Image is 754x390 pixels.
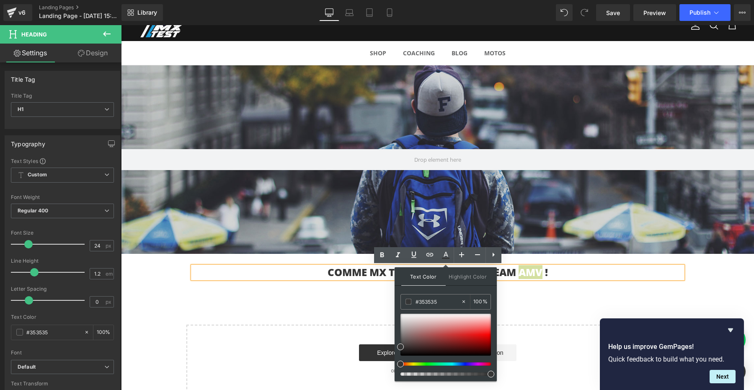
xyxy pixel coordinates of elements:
button: Undo [556,4,573,21]
button: Hide survey [726,325,736,335]
a: Preview [633,4,676,21]
div: Help us improve GemPages! [608,325,736,383]
span: Highlight Color [446,267,490,285]
b: Custom [28,171,47,178]
h1: COMME MX TEST, REJOIGNEZ LE TEAM AMV ! [72,241,562,253]
div: Letter Spacing [11,286,114,292]
a: Landing Pages [39,4,135,11]
button: Next question [710,370,736,383]
div: Font Size [11,230,114,236]
div: Font Weight [11,194,114,200]
span: Save [606,8,620,17]
a: Desktop [319,4,339,21]
span: Landing Page - [DATE] 15:26:18 [39,13,119,19]
a: Shop [241,16,273,40]
span: Preview [643,8,666,17]
button: Redo [576,4,593,21]
div: v6 [17,7,27,18]
p: Quick feedback to build what you need. [608,355,736,363]
input: Color [26,328,80,337]
div: Title Tag [11,71,36,83]
a: MOTOS [356,16,392,40]
b: H1 [18,106,23,112]
a: Laptop [339,4,359,21]
span: Heading [21,31,47,38]
span: em [106,271,113,276]
button: More [734,4,751,21]
div: Text Transform [11,381,114,387]
a: Explore Blocks [238,319,313,336]
div: Text Styles [11,158,114,164]
button: Publish [679,4,731,21]
a: Coaching [274,16,321,40]
b: Regular 400 [18,207,49,214]
a: BLOG [323,16,354,40]
a: Design [62,44,123,62]
a: New Library [121,4,163,21]
span: Text Color [401,267,446,286]
div: % [93,325,114,340]
div: Font [11,350,114,356]
div: Typography [11,136,45,147]
p: or Drag & Drop elements from left sidebar [79,343,555,349]
span: px [106,243,113,248]
a: Add Single Section [320,319,395,336]
i: Default [18,364,36,371]
div: Title Tag [11,93,114,99]
input: Color [416,297,461,306]
div: Line Height [11,258,114,264]
span: Publish [689,9,710,16]
div: % [470,294,491,309]
h2: Help us improve GemPages! [608,342,736,352]
span: px [106,299,113,305]
a: Tablet [359,4,380,21]
a: v6 [3,4,32,21]
a: Mobile [380,4,400,21]
div: Text Color [11,314,114,320]
span: Library [137,9,157,16]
